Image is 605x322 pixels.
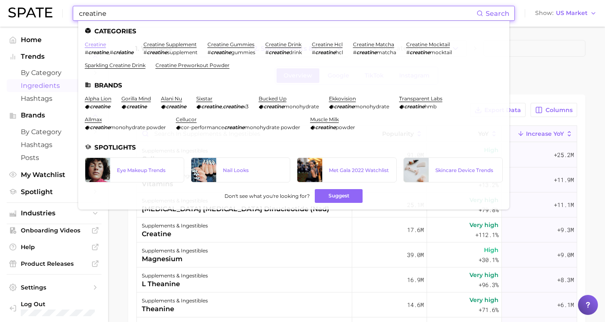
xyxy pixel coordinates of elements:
[535,11,553,15] span: Show
[90,103,110,110] em: creatine
[137,217,577,242] button: supplements & ingestiblescreatine17.6mVery high+112.1%+9.3m
[329,167,389,173] div: Met Gala 2022 Watchlist
[21,112,87,119] span: Brands
[526,130,564,137] span: Increase YoY
[7,125,101,138] a: by Category
[284,103,319,110] span: monohydrate
[7,92,101,105] a: Hashtags
[399,95,442,102] a: transparent labs
[117,167,177,173] div: Eye Makeup Trends
[167,49,198,55] span: supplement
[556,11,588,15] span: US Market
[85,82,503,89] li: Brands
[407,300,424,310] span: 14.6m
[143,41,197,47] a: creatine supplement
[243,103,249,110] span: x3
[142,254,208,264] div: magnesium
[7,207,101,220] button: Industries
[121,95,151,102] a: gorilla mind
[142,271,208,281] div: supplements & ingestibles
[7,138,101,151] a: Hashtags
[142,246,208,256] div: supplements & ingestibles
[7,298,101,319] a: Log out. Currently logged in with e-mail alyssa@spate.nyc.
[85,157,184,182] a: Eye Makeup Trends
[7,50,101,63] button: Trends
[21,154,87,162] span: Posts
[479,205,499,215] span: +79.8%
[110,49,113,55] span: #
[21,300,95,308] span: Log Out
[224,124,244,130] em: creatine
[554,200,574,210] span: +11.1m
[486,10,509,17] span: Search
[265,49,269,55] span: #
[7,109,101,122] button: Brands
[484,245,499,255] span: High
[21,210,87,217] span: Industries
[265,41,301,47] a: creatine drink
[85,27,503,35] li: Categories
[85,49,133,55] div: ,
[85,62,146,68] a: sparkling creatine drink
[211,49,231,55] em: creatine
[312,41,343,47] a: creatine hcl
[353,49,356,55] span: #
[207,41,254,47] a: creatine gummies
[196,103,249,110] div: ,
[223,167,283,173] div: Nail Looks
[7,281,101,294] a: Settings
[469,220,499,230] span: Very high
[126,103,147,110] em: creatine
[7,79,101,92] a: Ingredients
[207,49,211,55] span: #
[315,49,336,55] em: creatine
[329,95,356,102] a: ekkovision
[201,103,222,110] em: creatine
[546,107,573,114] span: Columns
[7,224,101,237] a: Onboarding Videos
[142,221,208,231] div: supplements & ingestibles
[181,124,224,130] span: cor-performance
[310,116,339,122] a: muscle milk
[479,255,499,265] span: +30.1%
[315,189,363,203] button: Suggest
[156,62,230,68] a: creatine preworkout powder
[85,144,503,151] li: Spotlights
[21,284,87,291] span: Settings
[407,225,424,235] span: 17.6m
[191,157,290,182] a: Nail Looks
[223,103,243,110] em: creatine
[137,292,577,317] button: supplements & ingestiblestheanine14.6mVery high+71.6%+6.1m
[137,242,577,267] button: supplements & ingestiblesmagnesium39.0mHigh+30.1%+9.0m
[430,49,452,55] span: mocktail
[259,95,286,102] a: bucked up
[7,66,101,79] a: by Category
[406,41,450,47] a: creatine mocktail
[142,296,208,306] div: supplements & ingestibles
[143,49,147,55] span: #
[21,69,87,77] span: by Category
[336,49,343,55] span: hcl
[85,49,88,55] span: #
[264,103,284,110] em: creatine
[533,8,599,19] button: ShowUS Market
[231,49,255,55] span: gummies
[90,124,110,130] em: creatine
[196,95,212,102] a: sixstar
[404,103,425,110] em: creatine
[315,124,336,130] em: creatine
[269,49,289,55] em: creatine
[7,185,101,198] a: Spotlight
[21,243,87,251] span: Help
[7,168,101,181] a: My Watchlist
[425,103,437,110] span: hmb
[554,175,574,185] span: +11.9m
[353,41,394,47] a: creatine matcha
[502,126,577,142] button: Increase YoY
[225,193,310,199] span: Don't see what you're looking for?
[166,103,186,110] em: creatine
[8,7,52,17] img: SPATE
[334,103,354,110] em: creatine
[78,6,477,20] input: Search here for a brand, industry, or ingredient
[21,171,87,179] span: My Watchlist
